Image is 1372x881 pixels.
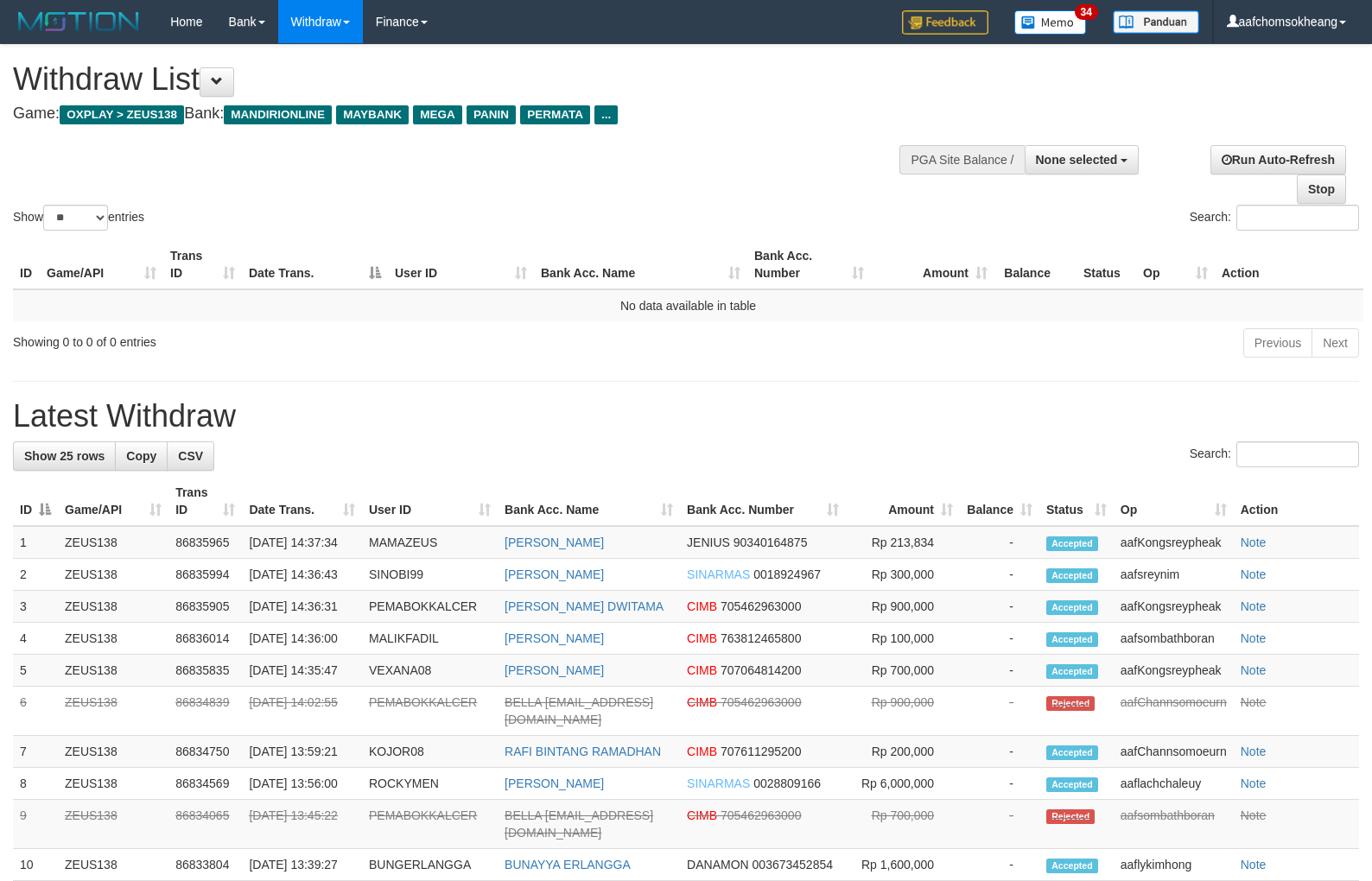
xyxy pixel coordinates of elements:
th: Bank Acc. Number: activate to sort column ascending [680,477,846,526]
label: Search: [1190,205,1359,231]
span: Copy 0028809166 to clipboard [753,776,821,790]
td: PEMABOKKALCER [362,687,498,736]
a: Stop [1297,174,1346,204]
h1: Withdraw List [13,62,898,97]
a: Note [1241,858,1267,871]
td: Rp 700,000 [846,655,960,687]
th: Date Trans.: activate to sort column descending [242,240,388,289]
td: [DATE] 13:45:22 [242,800,362,849]
th: Amount: activate to sort column ascending [846,477,960,526]
td: [DATE] 13:59:21 [242,736,362,768]
th: ID: activate to sort column descending [13,477,58,526]
span: Accepted [1046,745,1098,760]
td: PEMABOKKALCER [362,800,498,849]
div: Showing 0 to 0 of 0 entries [13,326,559,351]
span: Rejected [1046,809,1095,824]
td: ZEUS138 [58,591,168,623]
td: VEXANA08 [362,655,498,687]
td: [DATE] 13:39:27 [242,849,362,881]
td: - [960,800,1039,849]
td: SINOBI99 [362,559,498,591]
td: - [960,736,1039,768]
span: Copy 003673452854 to clipboard [753,858,833,871]
td: 5 [13,655,58,687]
span: Copy 763812465800 to clipboard [721,631,801,645]
a: Next [1312,328,1359,358]
td: 1 [13,526,58,559]
a: BUNAYYA ERLANGGA [505,858,631,871]
span: Accepted [1046,859,1098,873]
td: 86834065 [168,800,242,849]
td: [DATE] 14:36:43 [242,559,362,591]
span: Copy [126,449,156,463]
th: Bank Acc. Name: activate to sort column ascending [534,240,747,289]
td: BUNGERLANGGA [362,849,498,881]
td: Rp 900,000 [846,591,960,623]
td: 86835965 [168,526,242,559]
td: ROCKYMEN [362,768,498,800]
span: Copy 705462963000 to clipboard [721,599,801,613]
td: 86834839 [168,687,242,736]
td: Rp 6,000,000 [846,768,960,800]
span: SINARMAS [687,776,750,790]
td: ZEUS138 [58,687,168,736]
td: ZEUS138 [58,655,168,687]
span: Accepted [1046,632,1098,647]
td: 9 [13,800,58,849]
th: Game/API: activate to sort column ascending [40,240,163,289]
td: 86835994 [168,559,242,591]
td: aafKongsreypheak [1114,526,1234,559]
a: Note [1241,567,1267,581]
th: Trans ID: activate to sort column ascending [163,240,242,289]
a: Note [1241,695,1267,709]
a: RAFI BINTANG RAMADHAN [505,745,661,758]
a: Note [1241,776,1267,790]
span: Accepted [1046,536,1098,551]
td: ZEUS138 [58,623,168,655]
span: CIMB [687,663,717,677]
span: JENIUS [687,536,730,549]
span: MANDIRIONLINE [224,105,332,124]
td: - [960,768,1039,800]
span: Accepted [1046,600,1098,615]
td: ZEUS138 [58,768,168,800]
td: 10 [13,849,58,881]
span: MEGA [413,105,462,124]
span: None selected [1036,153,1118,167]
td: aafKongsreypheak [1114,591,1234,623]
td: aafChannsomoeurn [1114,736,1234,768]
td: 86833804 [168,849,242,881]
span: DANAMON [687,858,749,871]
td: [DATE] 14:35:47 [242,655,362,687]
td: [DATE] 14:02:55 [242,687,362,736]
td: Rp 1,600,000 [846,849,960,881]
th: Date Trans.: activate to sort column ascending [242,477,362,526]
span: Copy 705462963000 to clipboard [721,808,801,822]
a: Note [1241,808,1267,822]
label: Show entries [13,205,144,231]
select: Showentries [43,205,108,231]
h1: Latest Withdraw [13,399,1359,434]
a: [PERSON_NAME] [505,663,604,677]
span: PANIN [467,105,516,124]
span: CSV [178,449,203,463]
a: Note [1241,599,1267,613]
h4: Game: Bank: [13,105,898,123]
td: KOJOR08 [362,736,498,768]
td: - [960,687,1039,736]
th: Bank Acc. Name: activate to sort column ascending [498,477,680,526]
input: Search: [1236,441,1359,467]
td: aaflachchaleuy [1114,768,1234,800]
td: [DATE] 13:56:00 [242,768,362,800]
td: Rp 300,000 [846,559,960,591]
td: 4 [13,623,58,655]
span: Copy 707064814200 to clipboard [721,663,801,677]
span: CIMB [687,695,717,709]
label: Search: [1190,441,1359,467]
td: ZEUS138 [58,559,168,591]
a: [PERSON_NAME] [505,567,604,581]
a: Show 25 rows [13,441,116,471]
th: Trans ID: activate to sort column ascending [168,477,242,526]
td: No data available in table [13,289,1363,321]
th: User ID: activate to sort column ascending [362,477,498,526]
